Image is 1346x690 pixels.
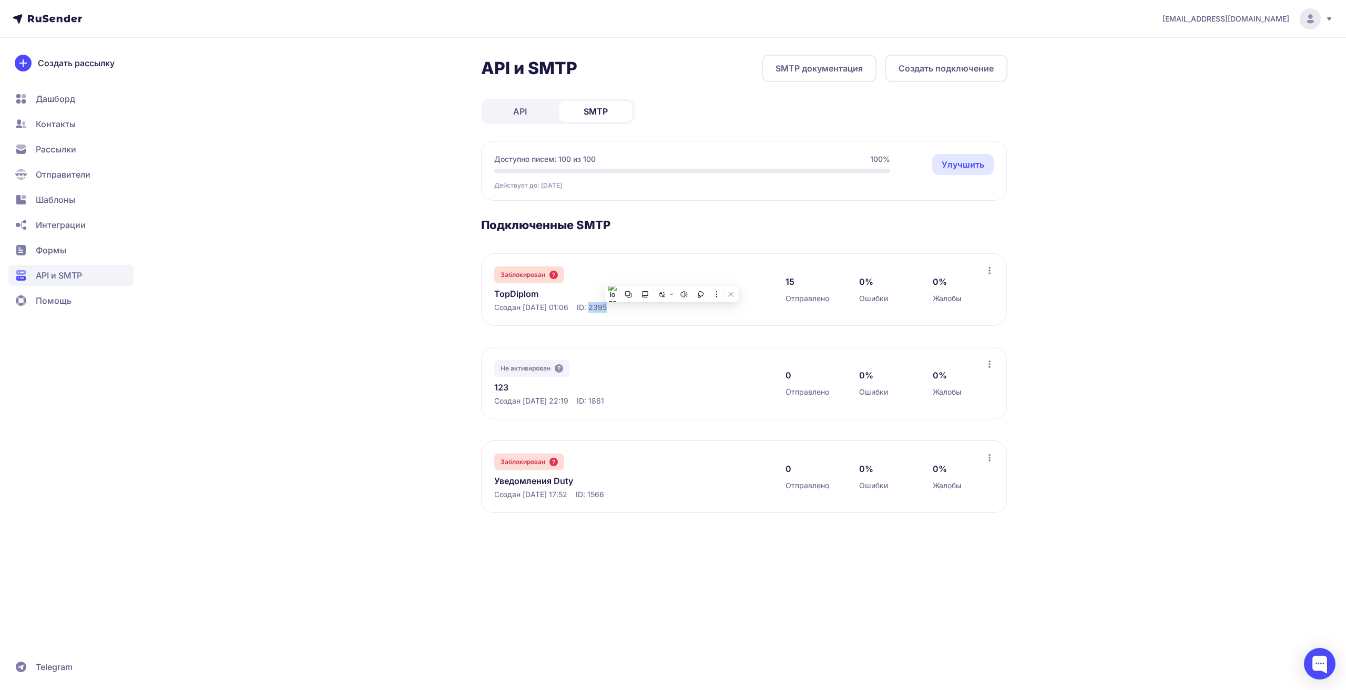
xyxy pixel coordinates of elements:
h2: API и SMTP [481,58,577,79]
span: ID: 1566 [576,489,604,500]
a: Улучшить [932,154,994,175]
span: Заблокирован [501,271,545,279]
span: Создан [DATE] 17:52 [494,489,567,500]
span: Формы [36,244,66,256]
span: 0 [786,462,791,475]
span: Жалобы [933,293,961,304]
span: Дашборд [36,92,75,105]
span: Ошибки [859,387,888,397]
a: SMTP [559,101,633,122]
span: Заблокирован [501,458,545,466]
span: 15 [786,275,794,288]
a: SMTP документация [762,55,876,82]
button: Создать подключение [885,55,1007,82]
span: 0% [859,369,873,382]
span: API и SMTP [36,269,82,282]
a: Telegram [8,656,134,677]
span: Ошибки [859,293,888,304]
span: Действует до: [DATE] [494,181,562,190]
span: Создан [DATE] 01:06 [494,302,568,313]
span: 0 [786,369,791,382]
span: Помощь [36,294,72,307]
a: API [483,101,557,122]
a: Уведомления Duty [494,475,710,487]
a: TopDiplom [494,287,710,300]
span: Шаблоны [36,193,75,206]
span: Жалобы [933,387,961,397]
span: Создан [DATE] 22:19 [494,396,568,406]
span: 0% [859,275,873,288]
span: Интеграции [36,219,86,231]
span: 100% [870,154,890,164]
span: Отправлено [786,387,829,397]
span: Доступно писем: 100 из 100 [494,154,596,164]
span: Жалобы [933,480,961,491]
span: Ошибки [859,480,888,491]
span: Контакты [36,118,76,130]
h3: Подключенные SMTP [481,218,1007,232]
span: API [513,105,527,118]
span: Отправители [36,168,90,181]
span: Не активирован [501,364,550,373]
a: 123 [494,381,710,394]
span: SMTP [584,105,608,118]
span: [EMAIL_ADDRESS][DOMAIN_NAME] [1163,14,1289,24]
span: Рассылки [36,143,76,156]
span: 0% [859,462,873,475]
span: Создать рассылку [38,57,115,69]
span: Telegram [36,661,73,673]
span: 0% [933,462,947,475]
span: ID: 1861 [577,396,604,406]
span: 0% [933,275,947,288]
span: Отправлено [786,480,829,491]
span: 0% [933,369,947,382]
span: ID: 2395 [577,302,607,313]
span: Отправлено [786,293,829,304]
